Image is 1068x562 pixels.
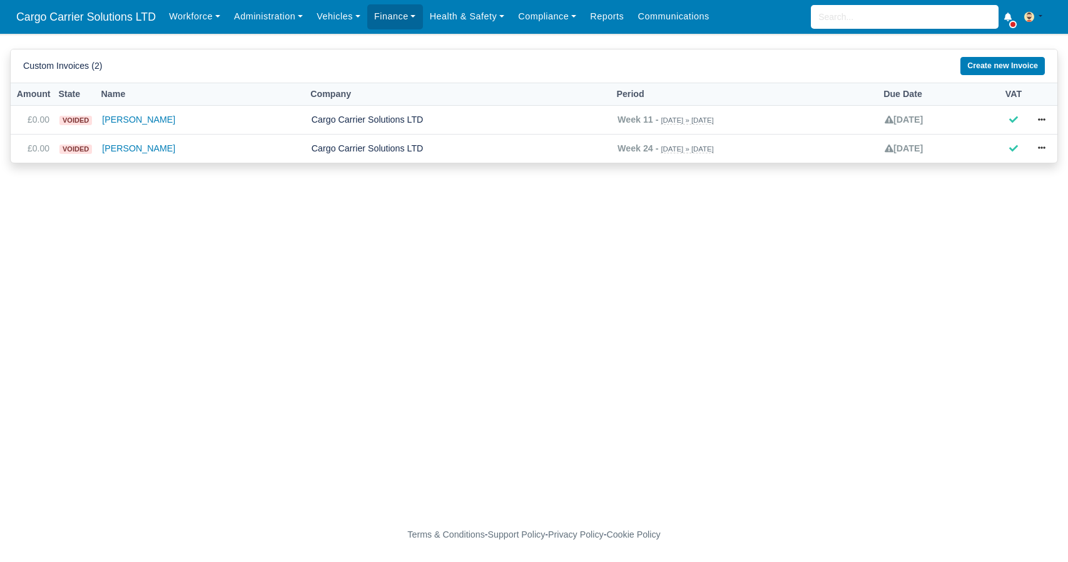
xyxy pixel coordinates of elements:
strong: Week 11 - [618,115,658,125]
strong: Week 24 - [618,143,658,153]
a: £0.00 [28,143,49,153]
div: - - - [178,528,891,542]
a: Create new Invoice [960,57,1045,75]
span: voided [59,116,92,125]
a: Terms & Conditions [407,529,484,539]
th: Amount [11,83,54,106]
a: Health & Safety [423,4,512,29]
a: Reports [583,4,631,29]
span: voided [59,145,92,154]
a: Communications [631,4,716,29]
a: Vehicles [310,4,367,29]
th: Company [307,83,613,106]
a: Workforce [162,4,227,29]
a: £0.00 [28,115,49,125]
strong: [DATE] [885,115,923,125]
th: State [54,83,97,106]
th: Name [97,83,307,106]
td: Cargo Carrier Solutions LTD [307,106,613,135]
td: Cargo Carrier Solutions LTD [307,134,613,162]
a: Cargo Carrier Solutions LTD [10,5,162,29]
th: Period [613,83,880,106]
small: [DATE] » [DATE] [661,145,713,153]
input: Search... [811,5,999,29]
a: Support Policy [488,529,546,539]
a: Cookie Policy [606,529,660,539]
a: Finance [367,4,423,29]
a: [PERSON_NAME] [102,113,302,127]
a: Administration [227,4,310,29]
span: Cargo Carrier Solutions LTD [10,4,162,29]
a: [PERSON_NAME] [102,141,302,156]
strong: [DATE] [885,143,923,153]
th: VAT [1001,83,1025,106]
h6: Custom Invoices (2) [23,61,103,71]
small: [DATE] » [DATE] [661,116,713,125]
th: Due Date [880,83,1002,106]
a: Compliance [511,4,583,29]
a: Privacy Policy [548,529,604,539]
